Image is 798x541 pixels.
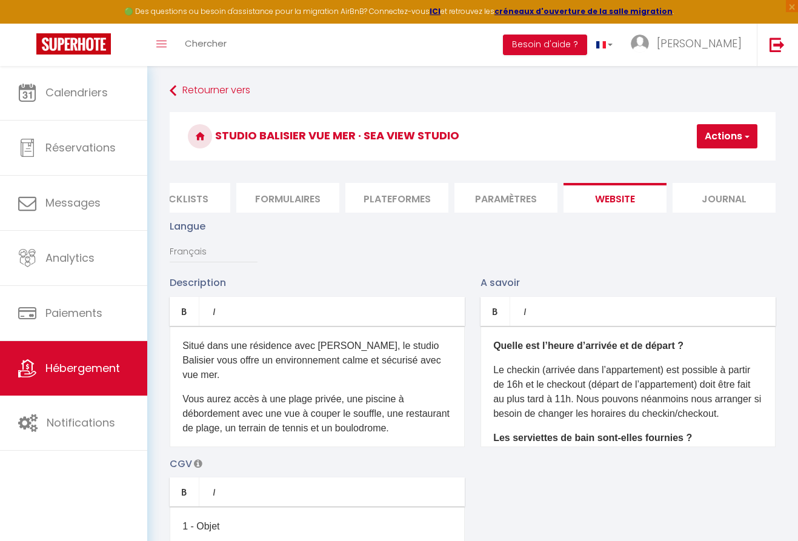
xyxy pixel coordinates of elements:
[622,24,757,66] a: ... [PERSON_NAME]
[36,33,111,55] img: Super Booking
[236,183,339,213] li: Formulaires
[45,85,108,100] span: Calendriers
[503,35,587,55] button: Besoin d'aide ?
[480,275,776,290] p: A savoir
[345,183,448,213] li: Plateformes
[45,360,120,376] span: Hébergement
[170,477,199,506] a: Bold
[510,297,539,326] a: Italic
[182,445,452,533] p: Ce studio de 2 personnes vous offre tout le confort dont vous aurez besoin. Le logement possède u...
[182,392,452,436] p: Vous aurez accès à une plage privée, une piscine à débordement avec une vue à couper le souffle​,...
[170,112,776,161] h3: Studio Balisier vue mer · Sea view studio
[631,35,649,53] img: ...
[430,6,441,16] a: ICI
[170,275,465,290] p: Description
[45,305,102,320] span: Paiements
[10,5,46,41] button: Ouvrir le widget de chat LiveChat
[673,183,776,213] li: Journal
[199,297,228,326] a: Italic
[47,415,115,430] span: Notifications
[45,195,101,210] span: Messages
[493,433,692,443] b: Les serviettes de bain sont-elles fournies ?
[176,24,236,66] a: Chercher
[199,477,228,506] a: Italic
[564,183,667,213] li: website
[170,456,465,471] p: CGV
[170,80,776,102] a: Retourner vers
[454,183,557,213] li: Paramètres
[657,36,742,51] span: [PERSON_NAME]
[170,297,199,326] a: Bold
[170,219,205,234] label: Langue
[45,250,95,265] span: Analytics
[45,140,116,155] span: Réservations
[493,340,683,351] b: Quelle est l’heure d’arrivée et de départ ?
[493,363,763,421] p: Le checkin (arrivée dans l’appartement) est possible à partir de 16h et le checkout (départ de l’...
[494,6,673,16] a: créneaux d'ouverture de la salle migration
[480,297,510,326] a: Bold
[185,37,227,50] span: Chercher
[770,37,785,52] img: logout
[182,339,452,382] p: Situé dans une résidence avec [PERSON_NAME], le studio Balisier vous offre un environnement calme...
[127,183,230,213] li: Checklists
[182,519,452,534] p: 1 - Objet
[697,124,757,148] button: Actions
